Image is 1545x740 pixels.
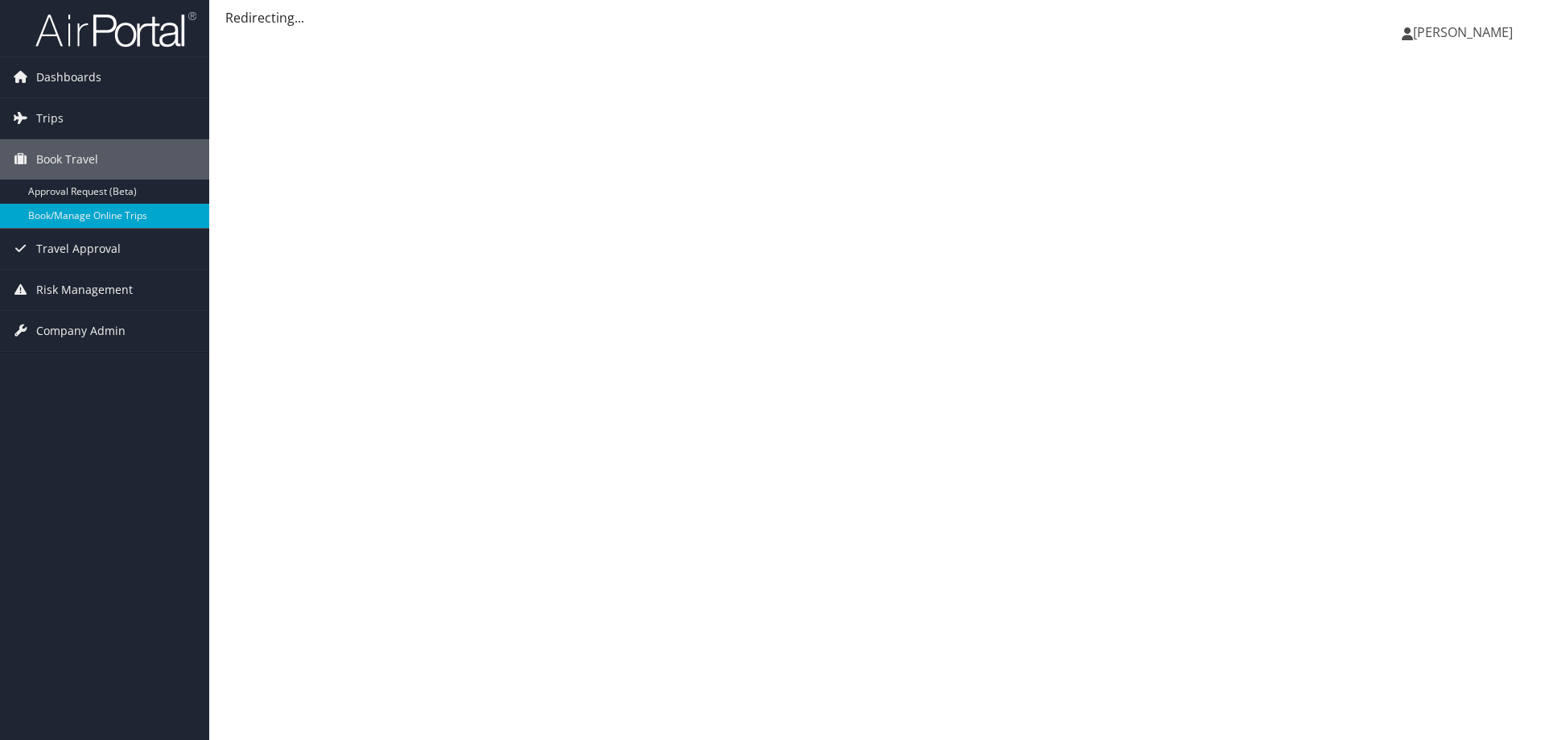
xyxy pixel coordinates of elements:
[225,8,1529,27] div: Redirecting...
[36,270,133,310] span: Risk Management
[1413,23,1513,41] span: [PERSON_NAME]
[36,57,101,97] span: Dashboards
[1402,8,1529,56] a: [PERSON_NAME]
[35,10,196,48] img: airportal-logo.png
[36,311,126,351] span: Company Admin
[36,229,121,269] span: Travel Approval
[36,139,98,180] span: Book Travel
[36,98,64,138] span: Trips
